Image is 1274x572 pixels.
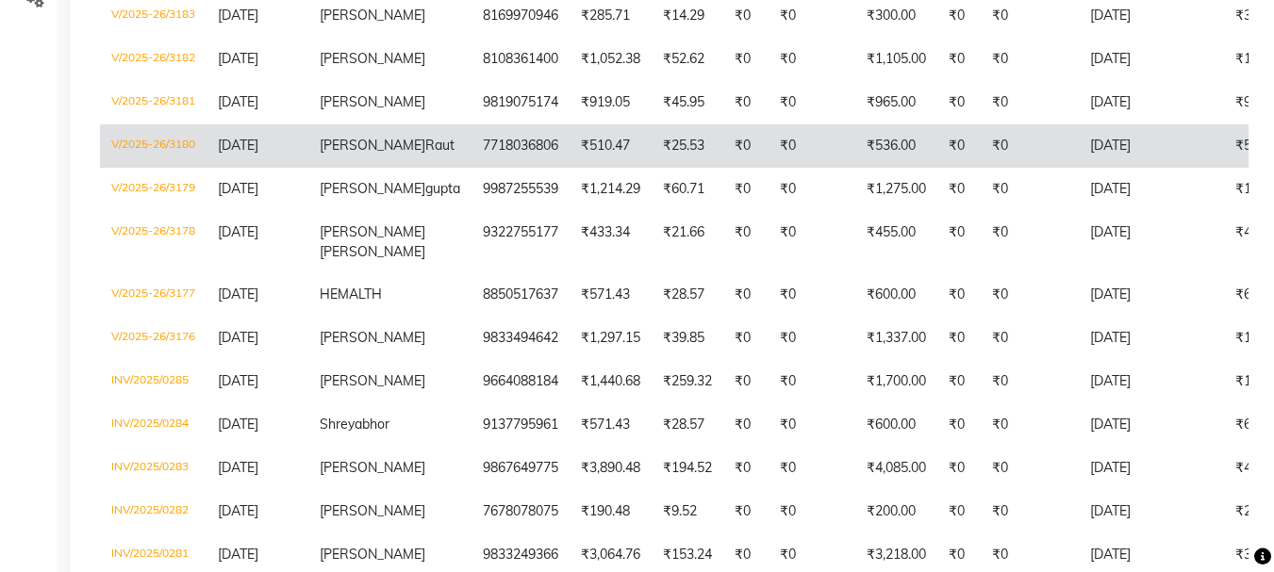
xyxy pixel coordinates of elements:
span: [DATE] [218,459,258,476]
td: ₹1,052.38 [570,38,652,81]
td: [DATE] [1079,211,1224,273]
td: ₹0 [981,490,1079,533]
td: ₹0 [937,38,981,81]
td: ₹52.62 [652,38,723,81]
td: ₹0 [723,360,769,403]
td: V/2025-26/3179 [100,168,207,211]
td: INV/2025/0282 [100,490,207,533]
td: ₹0 [981,447,1079,490]
td: 8850517637 [472,273,570,317]
td: ₹1,105.00 [855,38,937,81]
td: ₹194.52 [652,447,723,490]
td: ₹0 [981,403,1079,447]
td: ₹0 [723,211,769,273]
td: ₹0 [981,81,1079,124]
td: ₹1,440.68 [570,360,652,403]
td: [DATE] [1079,403,1224,447]
td: ₹1,297.15 [570,317,652,360]
td: ₹0 [769,38,855,81]
td: ₹25.53 [652,124,723,168]
td: V/2025-26/3182 [100,38,207,81]
span: gupta [425,180,460,197]
span: [DATE] [218,329,258,346]
td: ₹0 [769,168,855,211]
span: [PERSON_NAME] [320,50,425,67]
td: ₹1,275.00 [855,168,937,211]
td: ₹0 [769,403,855,447]
td: ₹4,085.00 [855,447,937,490]
td: ₹0 [937,360,981,403]
td: ₹0 [937,273,981,317]
td: ₹0 [769,447,855,490]
span: [DATE] [218,286,258,302]
span: [DATE] [218,372,258,389]
td: ₹0 [723,124,769,168]
td: ₹1,214.29 [570,168,652,211]
td: V/2025-26/3178 [100,211,207,273]
td: ₹0 [981,360,1079,403]
span: [DATE] [218,137,258,154]
td: ₹0 [723,403,769,447]
td: 9833494642 [472,317,570,360]
td: ₹0 [723,168,769,211]
td: ₹0 [981,124,1079,168]
td: V/2025-26/3181 [100,81,207,124]
td: V/2025-26/3180 [100,124,207,168]
td: ₹45.95 [652,81,723,124]
span: [DATE] [218,50,258,67]
td: ₹600.00 [855,403,937,447]
td: 9987255539 [472,168,570,211]
td: [DATE] [1079,317,1224,360]
span: [DATE] [218,7,258,24]
td: ₹0 [981,38,1079,81]
span: [PERSON_NAME] [320,180,425,197]
td: 9867649775 [472,447,570,490]
td: ₹0 [769,360,855,403]
td: ₹0 [769,317,855,360]
td: ₹0 [769,124,855,168]
td: ₹0 [769,490,855,533]
span: [PERSON_NAME] [320,372,425,389]
span: Raut [425,137,455,154]
td: ₹0 [937,490,981,533]
td: ₹1,337.00 [855,317,937,360]
span: [DATE] [218,93,258,110]
td: ₹0 [981,168,1079,211]
td: ₹965.00 [855,81,937,124]
span: [PERSON_NAME] [320,223,425,240]
td: ₹433.34 [570,211,652,273]
span: [DATE] [218,223,258,240]
td: ₹0 [937,447,981,490]
span: [PERSON_NAME] [320,459,425,476]
td: ₹600.00 [855,273,937,317]
td: [DATE] [1079,447,1224,490]
span: [DATE] [218,546,258,563]
td: 9819075174 [472,81,570,124]
td: ₹9.52 [652,490,723,533]
td: ₹1,700.00 [855,360,937,403]
td: ₹0 [937,168,981,211]
td: ₹571.43 [570,273,652,317]
td: 9137795961 [472,403,570,447]
td: ₹510.47 [570,124,652,168]
td: V/2025-26/3176 [100,317,207,360]
td: V/2025-26/3177 [100,273,207,317]
td: [DATE] [1079,273,1224,317]
td: ₹3,890.48 [570,447,652,490]
td: ₹60.71 [652,168,723,211]
td: ₹0 [723,317,769,360]
td: ₹0 [937,211,981,273]
td: ₹0 [723,81,769,124]
td: ₹919.05 [570,81,652,124]
td: INV/2025/0285 [100,360,207,403]
td: ₹0 [769,211,855,273]
td: ₹0 [981,317,1079,360]
span: [PERSON_NAME] [320,93,425,110]
td: ₹0 [769,273,855,317]
td: ₹190.48 [570,490,652,533]
td: ₹28.57 [652,273,723,317]
span: [DATE] [218,180,258,197]
td: ₹0 [723,447,769,490]
td: ₹0 [981,211,1079,273]
span: HEMALTH [320,286,382,302]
